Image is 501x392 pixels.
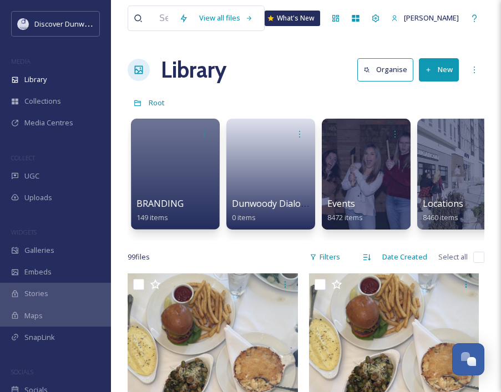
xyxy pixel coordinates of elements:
[24,245,54,256] span: Galleries
[24,267,52,277] span: Embeds
[136,198,184,222] a: BRANDING149 items
[423,197,463,210] span: Locations
[11,57,31,65] span: MEDIA
[154,6,174,30] input: Search your library
[18,18,29,29] img: 696246f7-25b9-4a35-beec-0db6f57a4831.png
[161,53,226,86] a: Library
[24,96,61,106] span: Collections
[11,154,35,162] span: COLLECT
[11,368,33,376] span: SOCIALS
[327,212,363,222] span: 8472 items
[357,58,413,81] button: Organise
[438,252,468,262] span: Select all
[24,171,39,181] span: UGC
[149,98,165,108] span: Root
[24,332,55,343] span: SnapLink
[24,288,48,299] span: Stories
[423,198,463,222] a: Locations8460 items
[419,58,459,81] button: New
[24,74,47,85] span: Library
[232,212,256,222] span: 0 items
[265,11,320,26] a: What's New
[24,310,43,321] span: Maps
[357,58,419,81] a: Organise
[11,228,37,236] span: WIDGETS
[232,197,340,210] span: Dunwoody Dialogues Live
[34,18,101,29] span: Discover Dunwoody
[24,192,52,203] span: Uploads
[404,13,459,23] span: [PERSON_NAME]
[423,212,458,222] span: 8460 items
[149,96,165,109] a: Root
[24,118,73,128] span: Media Centres
[232,198,340,222] a: Dunwoody Dialogues Live0 items
[327,198,363,222] a: Events8472 items
[194,7,259,29] a: View all files
[128,252,150,262] span: 99 file s
[304,246,346,268] div: Filters
[136,212,168,222] span: 149 items
[452,343,484,375] button: Open Chat
[386,7,464,29] a: [PERSON_NAME]
[327,197,355,210] span: Events
[136,197,184,210] span: BRANDING
[377,246,433,268] div: Date Created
